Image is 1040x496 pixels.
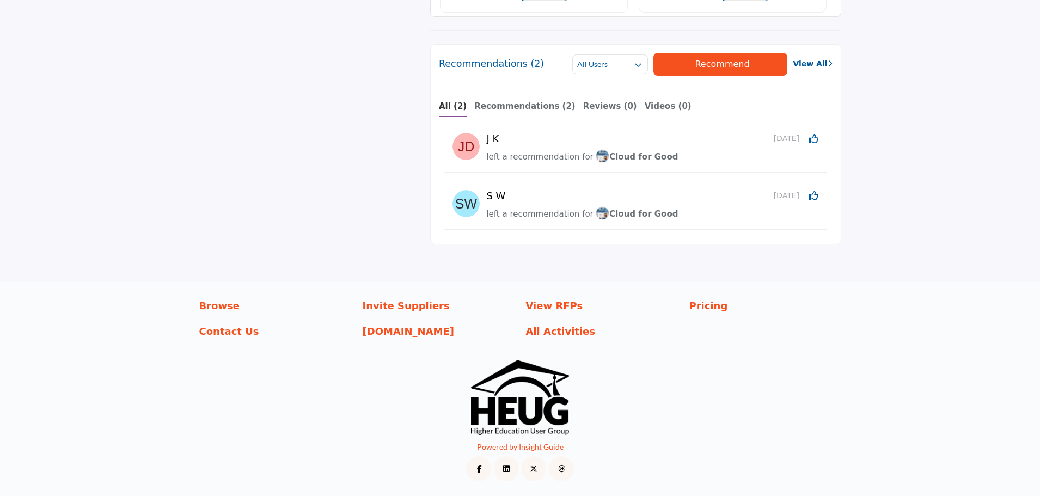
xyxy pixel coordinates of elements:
[549,456,574,481] a: Threads Link
[596,209,678,219] span: Cloud for Good
[199,298,351,313] a: Browse
[774,190,803,201] span: [DATE]
[474,101,576,111] b: Recommendations (2)
[596,206,609,220] img: image
[596,207,678,221] a: imageCloud for Good
[653,53,788,76] button: Recommend
[477,442,564,451] a: Powered by Insight Guide
[793,58,832,70] a: View All
[486,152,593,162] span: left a recommendation for
[466,456,491,481] a: Facebook Link
[572,54,647,74] button: All Users
[439,101,467,111] b: All (2)
[774,133,803,144] span: [DATE]
[526,298,678,313] a: View RFPs
[695,59,749,69] span: Recommend
[439,58,544,70] h2: Recommendations (2)
[494,456,519,481] a: LinkedIn Link
[199,324,351,339] a: Contact Us
[452,133,480,160] img: avtar-image
[809,191,818,200] i: Click to Rate this activity
[577,59,608,70] h2: All Users
[471,360,569,435] img: No Site Logo
[486,209,593,219] span: left a recommendation for
[596,152,678,162] span: Cloud for Good
[645,101,692,111] b: Videos (0)
[486,190,509,202] h5: S W
[583,101,637,111] b: Reviews (0)
[452,190,480,217] img: avtar-image
[521,456,546,481] a: Twitter Link
[689,298,841,313] a: Pricing
[363,324,515,339] a: [DOMAIN_NAME]
[596,150,678,164] a: imageCloud for Good
[809,134,818,144] i: Click to Rate this activity
[526,324,678,339] a: All Activities
[363,298,515,313] a: Invite Suppliers
[596,149,609,163] img: image
[486,133,509,145] h5: J K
